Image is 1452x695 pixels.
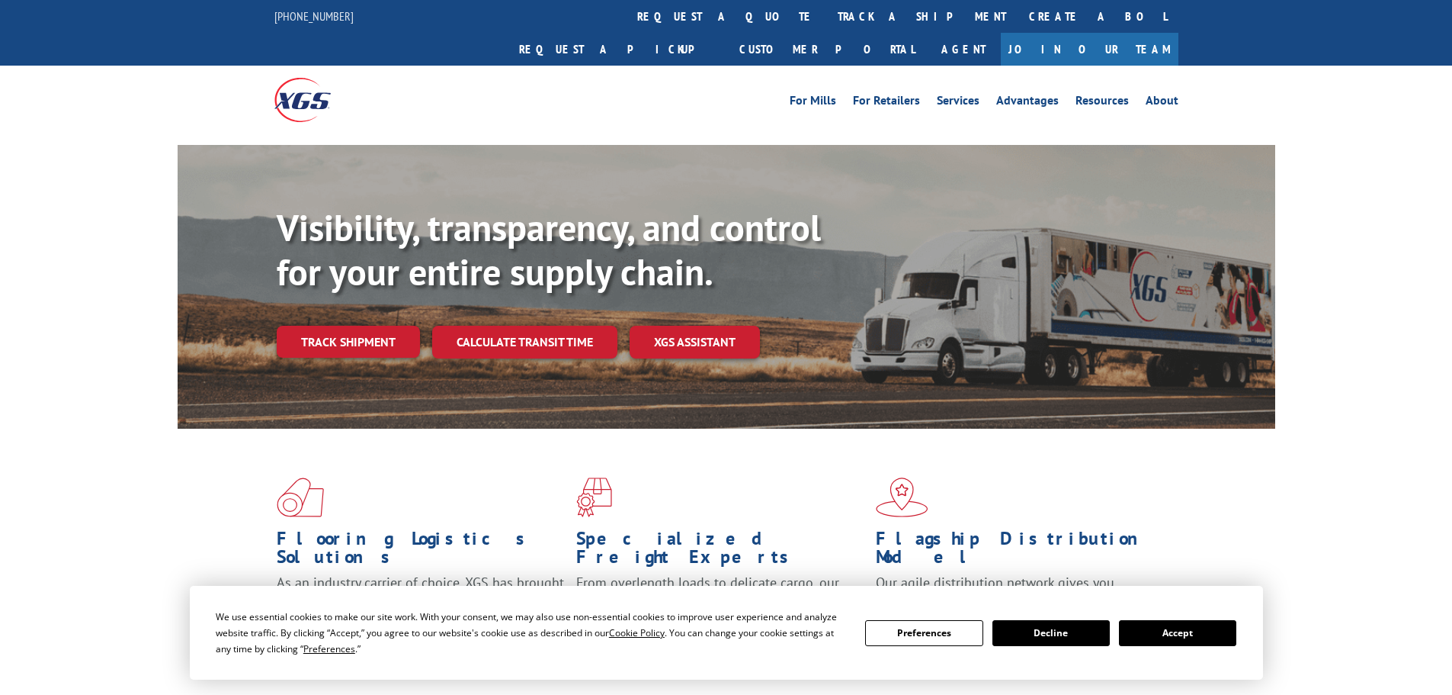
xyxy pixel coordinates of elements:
[728,33,926,66] a: Customer Portal
[216,609,847,657] div: We use essential cookies to make our site work. With your consent, we may also use non-essential ...
[937,95,979,111] a: Services
[576,574,864,642] p: From overlength loads to delicate cargo, our experienced staff knows the best way to move your fr...
[1146,95,1178,111] a: About
[190,586,1263,680] div: Cookie Consent Prompt
[274,8,354,24] a: [PHONE_NUMBER]
[996,95,1059,111] a: Advantages
[853,95,920,111] a: For Retailers
[576,478,612,517] img: xgs-icon-focused-on-flooring-red
[277,529,565,574] h1: Flooring Logistics Solutions
[1001,33,1178,66] a: Join Our Team
[1075,95,1129,111] a: Resources
[876,529,1164,574] h1: Flagship Distribution Model
[609,626,665,639] span: Cookie Policy
[876,478,928,517] img: xgs-icon-flagship-distribution-model-red
[576,529,864,574] h1: Specialized Freight Experts
[790,95,836,111] a: For Mills
[1119,620,1236,646] button: Accept
[277,326,420,358] a: Track shipment
[277,204,821,295] b: Visibility, transparency, and control for your entire supply chain.
[630,326,760,359] a: XGS ASSISTANT
[432,326,617,359] a: Calculate transit time
[992,620,1110,646] button: Decline
[926,33,1001,66] a: Agent
[277,478,324,517] img: xgs-icon-total-supply-chain-intelligence-red
[865,620,982,646] button: Preferences
[277,574,564,628] span: As an industry carrier of choice, XGS has brought innovation and dedication to flooring logistics...
[303,642,355,655] span: Preferences
[876,574,1156,610] span: Our agile distribution network gives you nationwide inventory management on demand.
[508,33,728,66] a: Request a pickup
